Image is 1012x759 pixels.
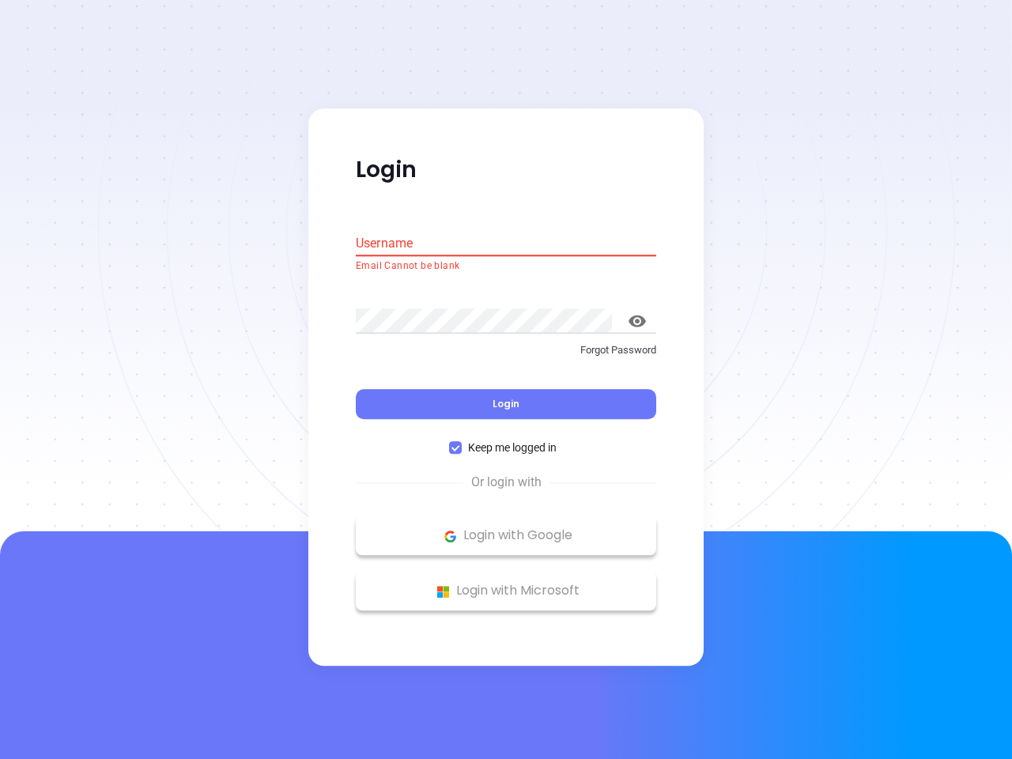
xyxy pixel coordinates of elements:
p: Email Cannot be blank [356,259,656,274]
p: Login with Google [364,524,648,548]
p: Forgot Password [356,342,656,358]
span: Login [493,398,519,411]
button: Microsoft Logo Login with Microsoft [356,572,656,611]
img: Microsoft Logo [433,582,453,602]
span: Or login with [463,474,549,493]
img: Google Logo [440,527,460,546]
p: Login [356,156,656,184]
button: toggle password visibility [618,302,656,340]
button: Google Logo Login with Google [356,516,656,556]
button: Login [356,390,656,420]
a: Forgot Password [356,342,656,371]
span: Keep me logged in [462,440,563,457]
p: Login with Microsoft [364,580,648,603]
